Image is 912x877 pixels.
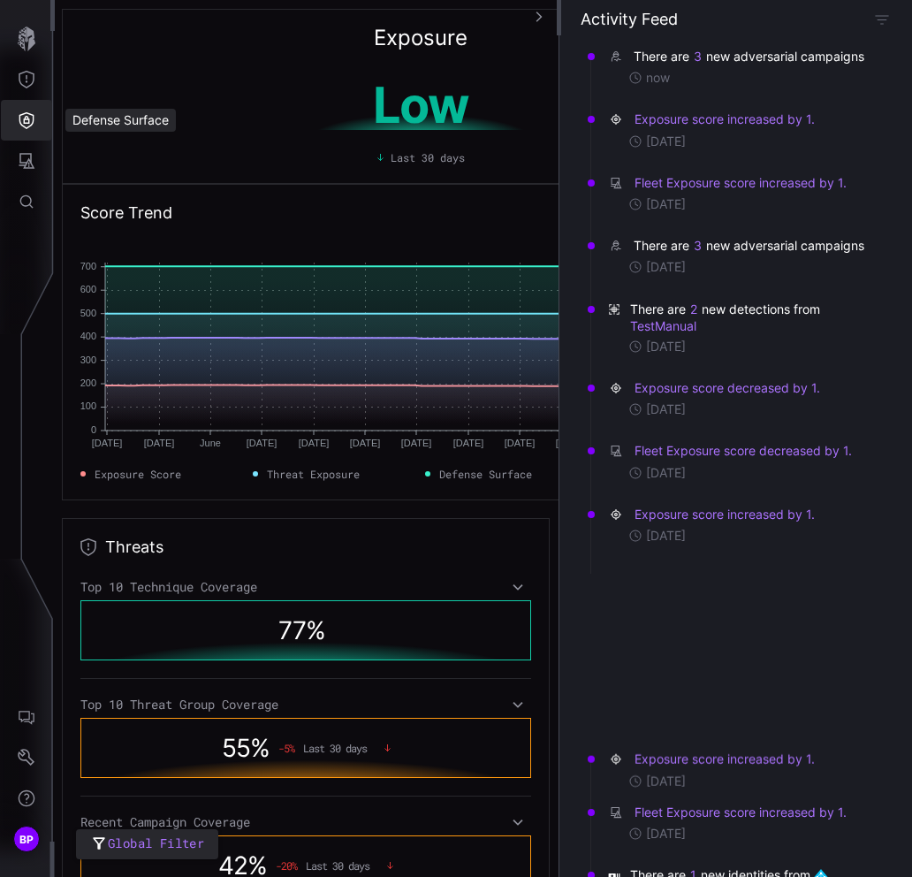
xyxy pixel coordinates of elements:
button: BP [1,819,52,859]
button: Exposure score increased by 1. [634,506,816,523]
div: Top 10 Threat Group Coverage [80,697,531,713]
time: [DATE] [646,826,686,842]
text: 700 [80,261,96,271]
span: -20 % [276,859,297,872]
span: There are new detections from [630,301,873,334]
div: Top 10 Technique Coverage [80,579,531,595]
text: 0 [91,424,96,435]
button: 3 [693,48,703,65]
h2: Score Trend [80,202,172,224]
span: Threat Exposure [267,466,360,482]
span: BP [19,830,34,849]
span: Exposure Score [95,466,181,482]
time: [DATE] [646,259,686,275]
h2: Exposure [374,27,467,49]
div: Recent Campaign Coverage [80,814,531,830]
button: Exposure score increased by 1. [634,751,816,768]
button: 3 [693,237,703,255]
text: 300 [80,355,96,365]
text: [DATE] [92,438,123,448]
time: [DATE] [646,339,686,355]
text: June [200,438,221,448]
button: Fleet Exposure score increased by 1. [634,804,847,821]
a: TestManual [630,318,696,333]
time: [DATE] [646,773,686,789]
text: 400 [80,331,96,341]
text: 200 [80,377,96,388]
button: Exposure score increased by 1. [634,111,816,128]
text: [DATE] [247,438,277,448]
span: Last 30 days [306,859,369,872]
text: [DATE] [350,438,381,448]
time: [DATE] [646,196,686,212]
button: Global Filter [76,829,218,860]
div: Defense Surface [65,109,176,132]
time: [DATE] [646,133,686,149]
time: [DATE] [646,401,686,417]
button: Fleet Exposure score decreased by 1. [634,442,853,460]
span: Last 30 days [303,742,367,754]
text: [DATE] [299,438,330,448]
h1: Low [255,80,587,130]
h4: Activity Feed [581,9,678,29]
text: [DATE] [453,438,484,448]
div: There are new adversarial campaigns [634,237,868,255]
text: [DATE] [505,438,536,448]
span: -5 % [278,742,294,754]
span: Global Filter [108,833,204,855]
text: 500 [80,308,96,318]
text: [DATE] [556,438,587,448]
text: 600 [80,284,96,294]
span: 77 % [278,615,325,645]
button: 2 [689,301,698,318]
button: Fleet Exposure score increased by 1. [634,174,847,192]
div: There are new adversarial campaigns [634,48,868,65]
h2: Threats [105,537,163,558]
text: 100 [80,400,96,411]
time: now [646,70,670,86]
time: [DATE] [646,528,686,544]
time: [DATE] [646,465,686,481]
button: Exposure score decreased by 1. [634,379,821,397]
span: 55 % [222,733,270,763]
text: [DATE] [401,438,432,448]
text: [DATE] [144,438,175,448]
span: Defense Surface [439,466,532,482]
